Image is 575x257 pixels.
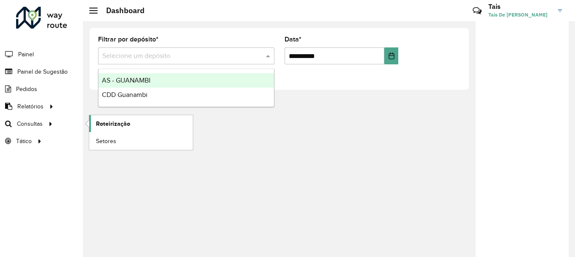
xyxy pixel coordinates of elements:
[17,67,68,76] span: Painel de Sugestão
[18,50,34,59] span: Painel
[16,85,37,94] span: Pedidos
[384,47,398,64] button: Choose Date
[17,102,44,111] span: Relatórios
[96,119,130,128] span: Roteirização
[89,133,193,149] a: Setores
[98,6,145,15] h2: Dashboard
[102,77,151,84] span: AS - GUANAMBI
[17,119,43,128] span: Consultas
[488,11,552,19] span: Tais De [PERSON_NAME]
[468,2,486,20] a: Contato Rápido
[89,115,193,132] a: Roteirização
[16,137,32,146] span: Tático
[98,34,159,44] label: Filtrar por depósito
[285,34,301,44] label: Data
[96,137,116,146] span: Setores
[102,91,148,98] span: CDD Guanambi
[488,3,552,11] h3: Tais
[98,69,274,107] ng-dropdown-panel: Options list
